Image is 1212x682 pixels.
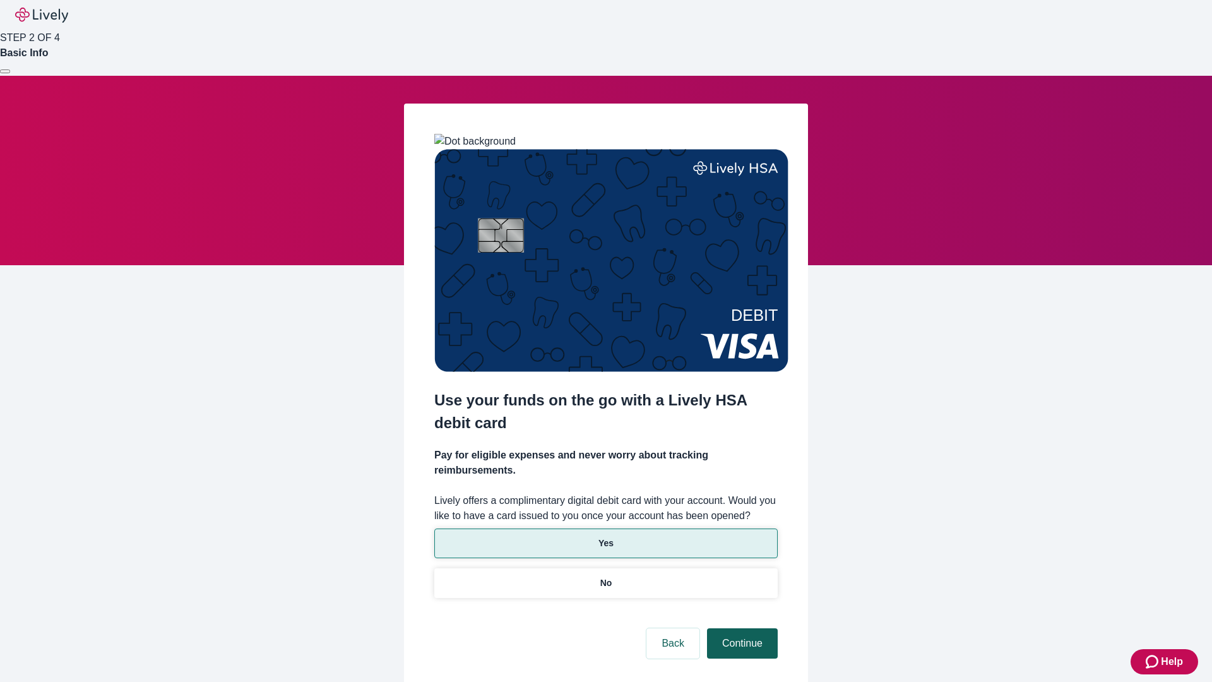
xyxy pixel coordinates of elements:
[646,628,699,659] button: Back
[434,493,778,523] label: Lively offers a complimentary digital debit card with your account. Would you like to have a card...
[707,628,778,659] button: Continue
[434,389,778,434] h2: Use your funds on the go with a Lively HSA debit card
[434,149,788,372] img: Debit card
[434,134,516,149] img: Dot background
[1146,654,1161,669] svg: Zendesk support icon
[598,537,614,550] p: Yes
[1161,654,1183,669] span: Help
[434,448,778,478] h4: Pay for eligible expenses and never worry about tracking reimbursements.
[600,577,612,590] p: No
[434,529,778,558] button: Yes
[434,568,778,598] button: No
[1131,649,1198,674] button: Zendesk support iconHelp
[15,8,68,23] img: Lively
